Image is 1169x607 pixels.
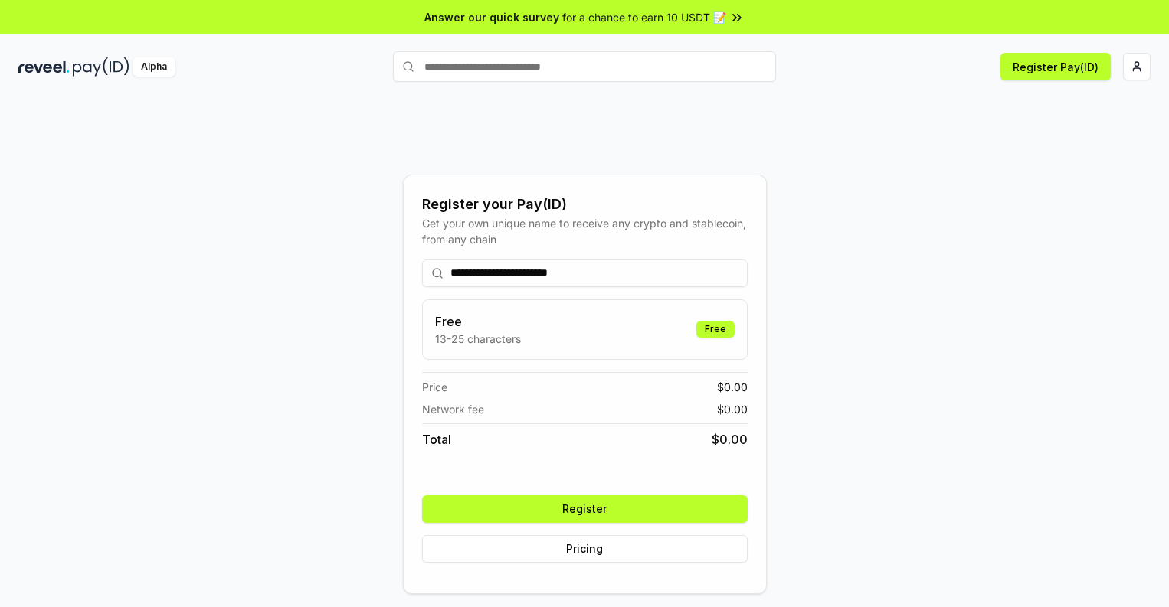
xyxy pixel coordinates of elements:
[133,57,175,77] div: Alpha
[712,430,748,449] span: $ 0.00
[422,430,451,449] span: Total
[562,9,726,25] span: for a chance to earn 10 USDT 📝
[1000,53,1111,80] button: Register Pay(ID)
[435,331,521,347] p: 13-25 characters
[422,401,484,417] span: Network fee
[696,321,735,338] div: Free
[717,379,748,395] span: $ 0.00
[18,57,70,77] img: reveel_dark
[422,215,748,247] div: Get your own unique name to receive any crypto and stablecoin, from any chain
[717,401,748,417] span: $ 0.00
[422,379,447,395] span: Price
[424,9,559,25] span: Answer our quick survey
[422,535,748,563] button: Pricing
[422,495,748,523] button: Register
[73,57,129,77] img: pay_id
[422,194,748,215] div: Register your Pay(ID)
[435,312,521,331] h3: Free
